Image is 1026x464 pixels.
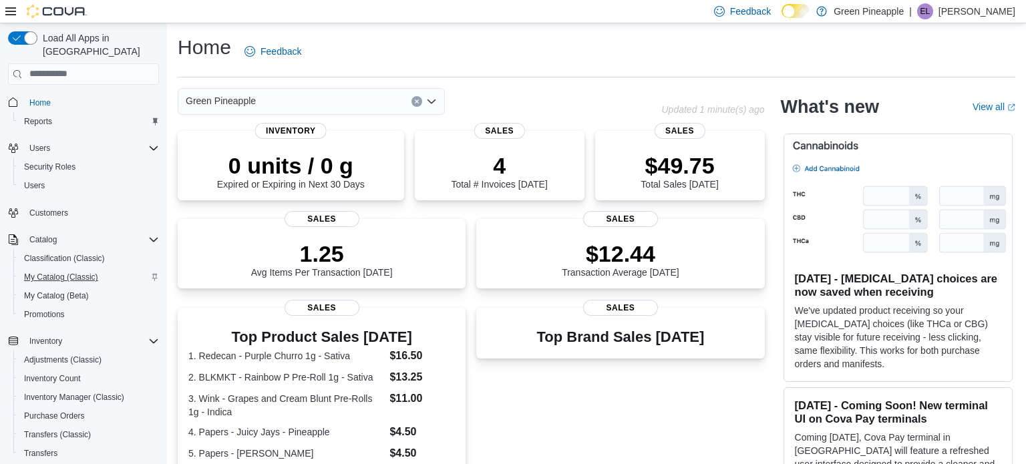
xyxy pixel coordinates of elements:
[178,34,231,61] h1: Home
[834,3,904,19] p: Green Pineapple
[19,408,90,424] a: Purchase Orders
[37,31,159,58] span: Load All Apps in [GEOGRAPHIC_DATA]
[188,371,384,384] dt: 2. BLKMKT - Rainbow P Pre-Roll 1g - Sativa
[24,204,159,221] span: Customers
[389,369,455,385] dd: $13.25
[3,203,164,222] button: Customers
[19,352,159,368] span: Adjustments (Classic)
[255,123,327,139] span: Inventory
[795,399,1001,425] h3: [DATE] - Coming Soon! New terminal UI on Cova Pay terminals
[13,286,164,305] button: My Catalog (Beta)
[19,389,130,405] a: Inventory Manager (Classic)
[19,306,70,322] a: Promotions
[13,305,164,324] button: Promotions
[3,230,164,249] button: Catalog
[29,234,57,245] span: Catalog
[795,304,1001,371] p: We've updated product receiving so your [MEDICAL_DATA] choices (like THCa or CBG) stay visible fo...
[188,447,384,460] dt: 5. Papers - [PERSON_NAME]
[24,232,62,248] button: Catalog
[19,352,107,368] a: Adjustments (Classic)
[24,392,124,403] span: Inventory Manager (Classic)
[19,113,159,130] span: Reports
[27,5,87,18] img: Cova
[24,355,102,365] span: Adjustments (Classic)
[19,159,81,175] a: Security Roles
[13,158,164,176] button: Security Roles
[19,250,110,266] a: Classification (Classic)
[24,180,45,191] span: Users
[19,113,57,130] a: Reports
[19,408,159,424] span: Purchase Orders
[24,448,57,459] span: Transfers
[474,123,525,139] span: Sales
[24,272,98,282] span: My Catalog (Classic)
[13,268,164,286] button: My Catalog (Classic)
[24,162,75,172] span: Security Roles
[24,429,91,440] span: Transfers (Classic)
[13,249,164,268] button: Classification (Classic)
[24,95,56,111] a: Home
[19,159,159,175] span: Security Roles
[188,349,384,363] dt: 1. Redecan - Purple Churro 1g - Sativa
[19,306,159,322] span: Promotions
[217,152,365,179] p: 0 units / 0 g
[411,96,422,107] button: Clear input
[13,176,164,195] button: Users
[24,253,105,264] span: Classification (Classic)
[451,152,547,190] div: Total # Invoices [DATE]
[19,427,96,443] a: Transfers (Classic)
[389,348,455,364] dd: $16.50
[781,96,879,118] h2: What's new
[188,329,455,345] h3: Top Product Sales [DATE]
[389,391,455,407] dd: $11.00
[13,388,164,407] button: Inventory Manager (Classic)
[24,373,81,384] span: Inventory Count
[3,332,164,351] button: Inventory
[1007,103,1015,111] svg: External link
[24,205,73,221] a: Customers
[3,93,164,112] button: Home
[19,178,50,194] a: Users
[24,309,65,320] span: Promotions
[19,445,63,461] a: Transfers
[641,152,718,190] div: Total Sales [DATE]
[562,240,679,278] div: Transaction Average [DATE]
[19,288,94,304] a: My Catalog (Beta)
[19,269,159,285] span: My Catalog (Classic)
[13,425,164,444] button: Transfers (Classic)
[285,211,359,227] span: Sales
[19,371,159,387] span: Inventory Count
[730,5,771,18] span: Feedback
[583,300,658,316] span: Sales
[3,139,164,158] button: Users
[917,3,933,19] div: Eden Lafrentz
[19,178,159,194] span: Users
[24,333,67,349] button: Inventory
[782,4,810,18] input: Dark Mode
[188,392,384,419] dt: 3. Wink - Grapes and Cream Blunt Pre-Rolls 1g - Indica
[641,152,718,179] p: $49.75
[13,351,164,369] button: Adjustments (Classic)
[239,38,307,65] a: Feedback
[24,290,89,301] span: My Catalog (Beta)
[973,101,1015,112] a: View allExternal link
[13,112,164,131] button: Reports
[186,93,256,109] span: Green Pineapple
[909,3,912,19] p: |
[24,333,159,349] span: Inventory
[389,424,455,440] dd: $4.50
[537,329,705,345] h3: Top Brand Sales [DATE]
[13,444,164,463] button: Transfers
[19,389,159,405] span: Inventory Manager (Classic)
[29,143,50,154] span: Users
[583,211,658,227] span: Sales
[654,123,705,139] span: Sales
[795,272,1001,298] h3: [DATE] - [MEDICAL_DATA] choices are now saved when receiving
[24,411,85,421] span: Purchase Orders
[251,240,393,278] div: Avg Items Per Transaction [DATE]
[19,269,104,285] a: My Catalog (Classic)
[24,94,159,111] span: Home
[29,336,62,346] span: Inventory
[19,445,159,461] span: Transfers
